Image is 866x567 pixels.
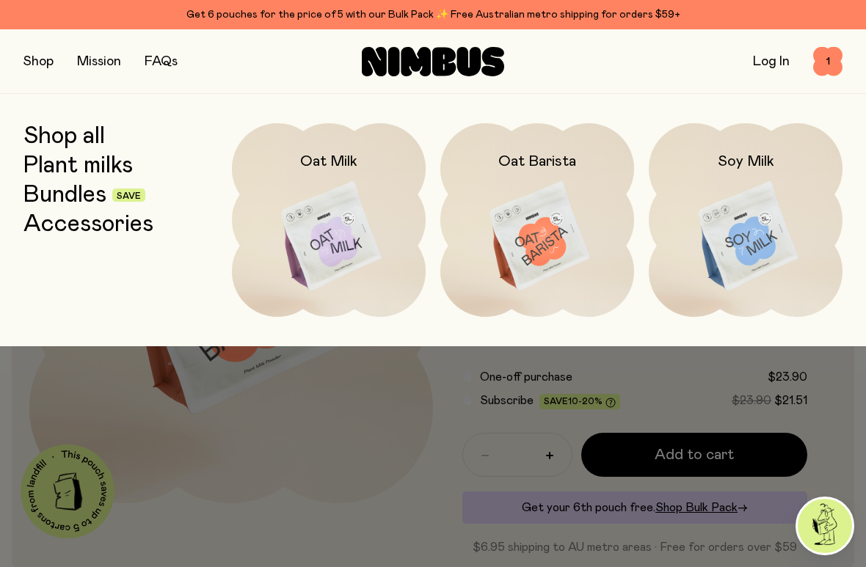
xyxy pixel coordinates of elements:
[718,153,774,170] h2: Soy Milk
[23,6,843,23] div: Get 6 pouches for the price of 5 with our Bulk Pack ✨ Free Australian metro shipping for orders $59+
[23,123,105,150] a: Shop all
[23,211,153,238] a: Accessories
[753,55,790,68] a: Log In
[23,153,133,179] a: Plant milks
[145,55,178,68] a: FAQs
[23,182,106,208] a: Bundles
[813,47,843,76] button: 1
[232,123,426,317] a: Oat Milk
[649,123,843,317] a: Soy Milk
[117,191,141,200] span: Save
[440,123,634,317] a: Oat Barista
[300,153,357,170] h2: Oat Milk
[77,55,121,68] a: Mission
[798,499,852,553] img: agent
[498,153,576,170] h2: Oat Barista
